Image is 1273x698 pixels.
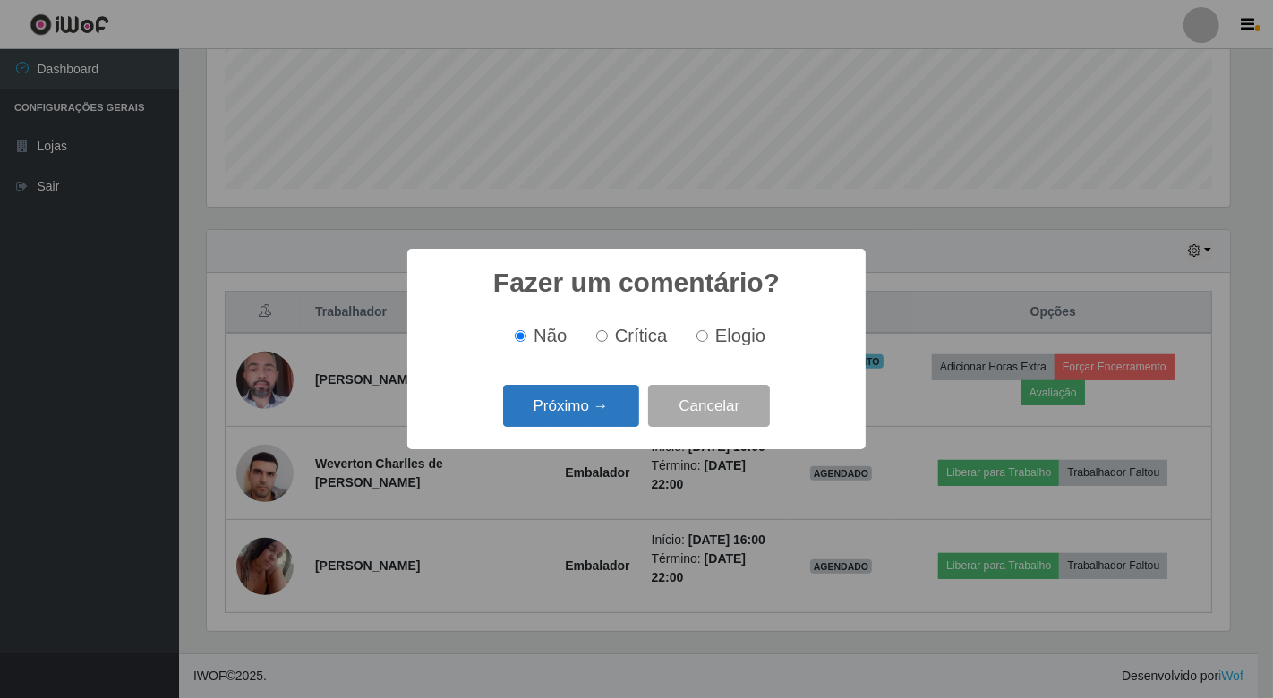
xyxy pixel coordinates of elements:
[493,267,780,299] h2: Fazer um comentário?
[503,385,639,427] button: Próximo →
[596,330,608,342] input: Crítica
[715,326,765,345] span: Elogio
[515,330,526,342] input: Não
[696,330,708,342] input: Elogio
[648,385,770,427] button: Cancelar
[534,326,567,345] span: Não
[615,326,668,345] span: Crítica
